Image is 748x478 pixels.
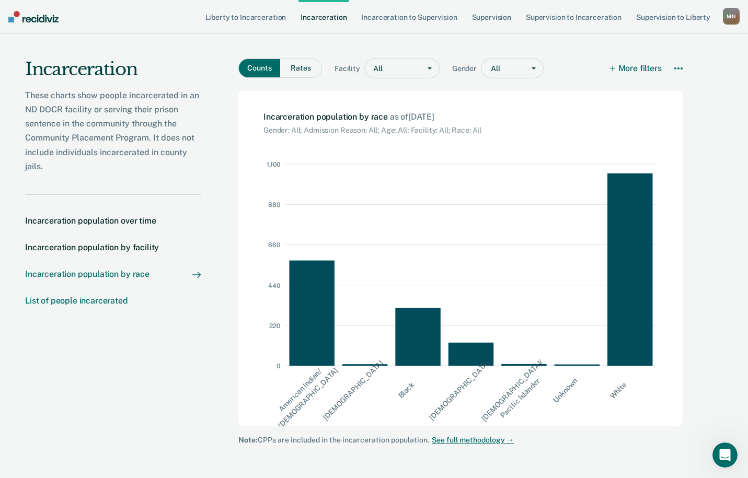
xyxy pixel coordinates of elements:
span: Facility [335,64,364,73]
tspan: Unknown [551,376,579,404]
div: Incarceration population over time [25,216,156,226]
a: See full methodology → [429,436,514,444]
a: List of people incarcerated [25,296,201,306]
tspan: [DEMOGRAPHIC_DATA] [428,359,491,422]
a: Incarceration population by facility [25,242,201,252]
tspan: White [608,380,628,400]
div: Incarceration population by race [263,112,481,135]
strong: Note: [238,436,258,444]
div: All [365,61,420,76]
span: Gender [452,64,481,73]
button: More filters [611,59,662,78]
tspan: [DEMOGRAPHIC_DATA] [321,359,385,422]
div: Incarceration population by race [25,269,149,279]
button: Rates [280,59,322,78]
button: MN [723,8,740,25]
tspan: [DEMOGRAPHIC_DATA] [277,366,340,429]
div: M N [723,8,740,25]
div: Gender: All; Admission Reason: All; Age: All; Facility: All; Race: All [263,122,481,135]
iframe: Intercom live chat [712,442,738,468]
tspan: Pacific Islander [498,376,542,419]
tspan: Black [396,380,416,400]
div: These charts show people incarcerated in an ND DOCR facility or serving their prison sentence in ... [25,88,201,173]
div: CPPs are included in the incarceration population. [238,435,683,446]
div: List of people incarcerated [25,296,128,306]
img: Recidiviz [8,11,59,22]
tspan: [DEMOGRAPHIC_DATA]/ [480,358,545,423]
div: Incarceration population by facility [25,242,159,252]
a: Incarceration population by race [25,269,201,279]
span: as of [DATE] [390,112,434,122]
tspan: American Indian/ [277,367,324,413]
div: Incarceration [25,59,201,88]
a: Incarceration population over time [25,216,201,226]
button: Counts [238,59,280,78]
input: gender [491,64,492,73]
